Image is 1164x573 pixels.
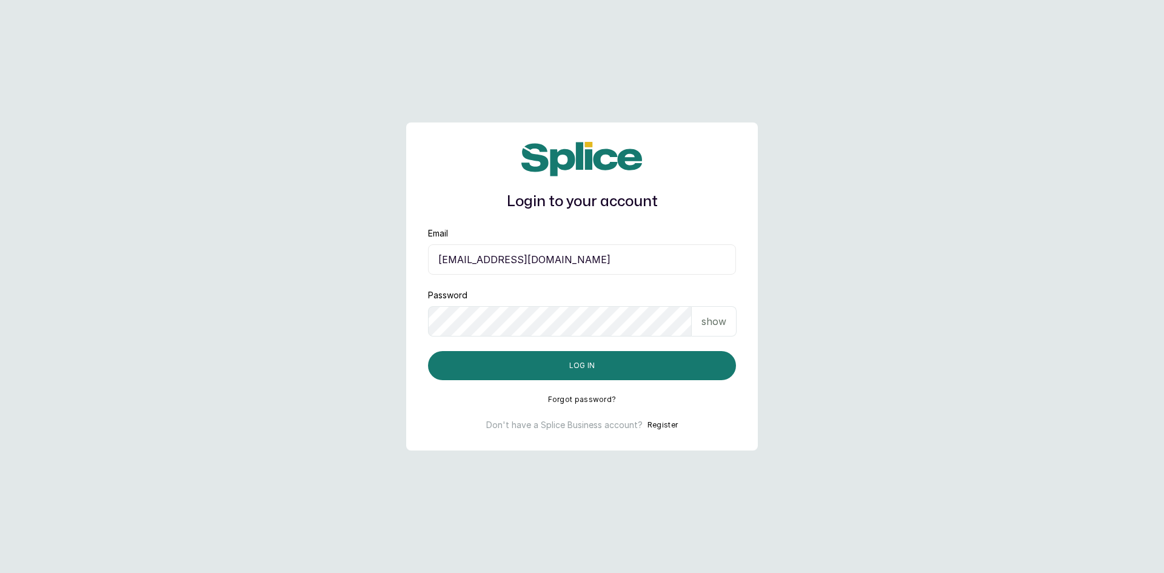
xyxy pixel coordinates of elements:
button: Forgot password? [548,395,617,404]
label: Email [428,227,448,240]
label: Password [428,289,467,301]
p: Don't have a Splice Business account? [486,419,643,431]
p: show [701,314,726,329]
h1: Login to your account [428,191,736,213]
input: email@acme.com [428,244,736,275]
button: Log in [428,351,736,380]
button: Register [647,419,678,431]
